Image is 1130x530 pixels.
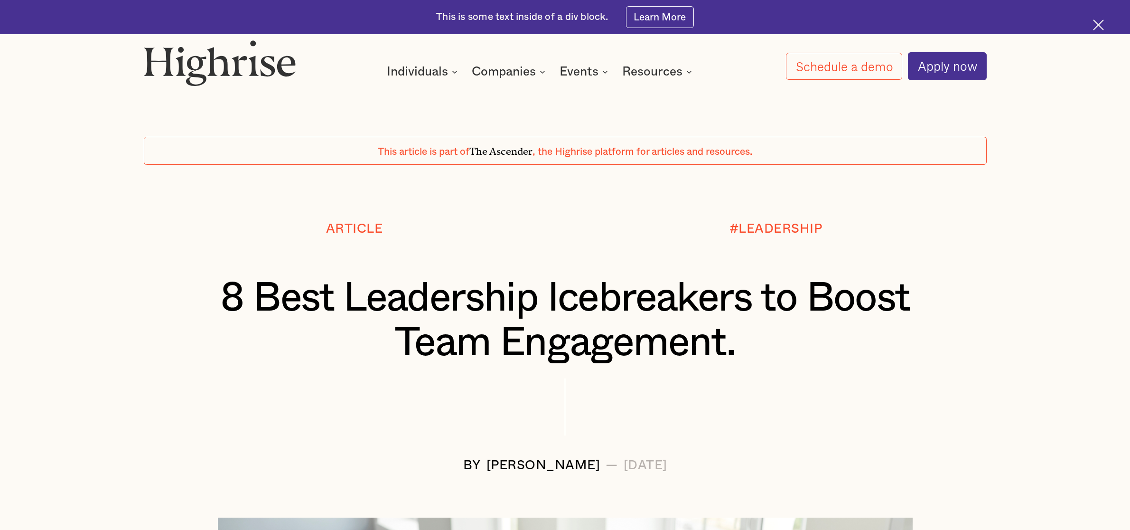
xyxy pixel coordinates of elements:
[187,276,943,365] h1: 8 Best Leadership Icebreakers to Boost Team Engagement.
[463,458,481,473] div: BY
[1093,19,1104,30] img: Cross icon
[436,10,608,24] div: This is some text inside of a div block.
[326,222,383,236] div: Article
[606,458,618,473] div: —
[469,143,532,155] span: The Ascender
[387,66,448,77] div: Individuals
[786,53,902,80] a: Schedule a demo
[472,66,536,77] div: Companies
[622,66,682,77] div: Resources
[560,66,611,77] div: Events
[486,458,600,473] div: [PERSON_NAME]
[532,147,753,157] span: , the Highrise platform for articles and resources.
[144,40,296,86] img: Highrise logo
[908,52,987,80] a: Apply now
[472,66,548,77] div: Companies
[387,66,460,77] div: Individuals
[378,147,469,157] span: This article is part of
[729,222,822,236] div: #LEADERSHIP
[624,458,667,473] div: [DATE]
[626,6,694,28] a: Learn More
[560,66,598,77] div: Events
[622,66,695,77] div: Resources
